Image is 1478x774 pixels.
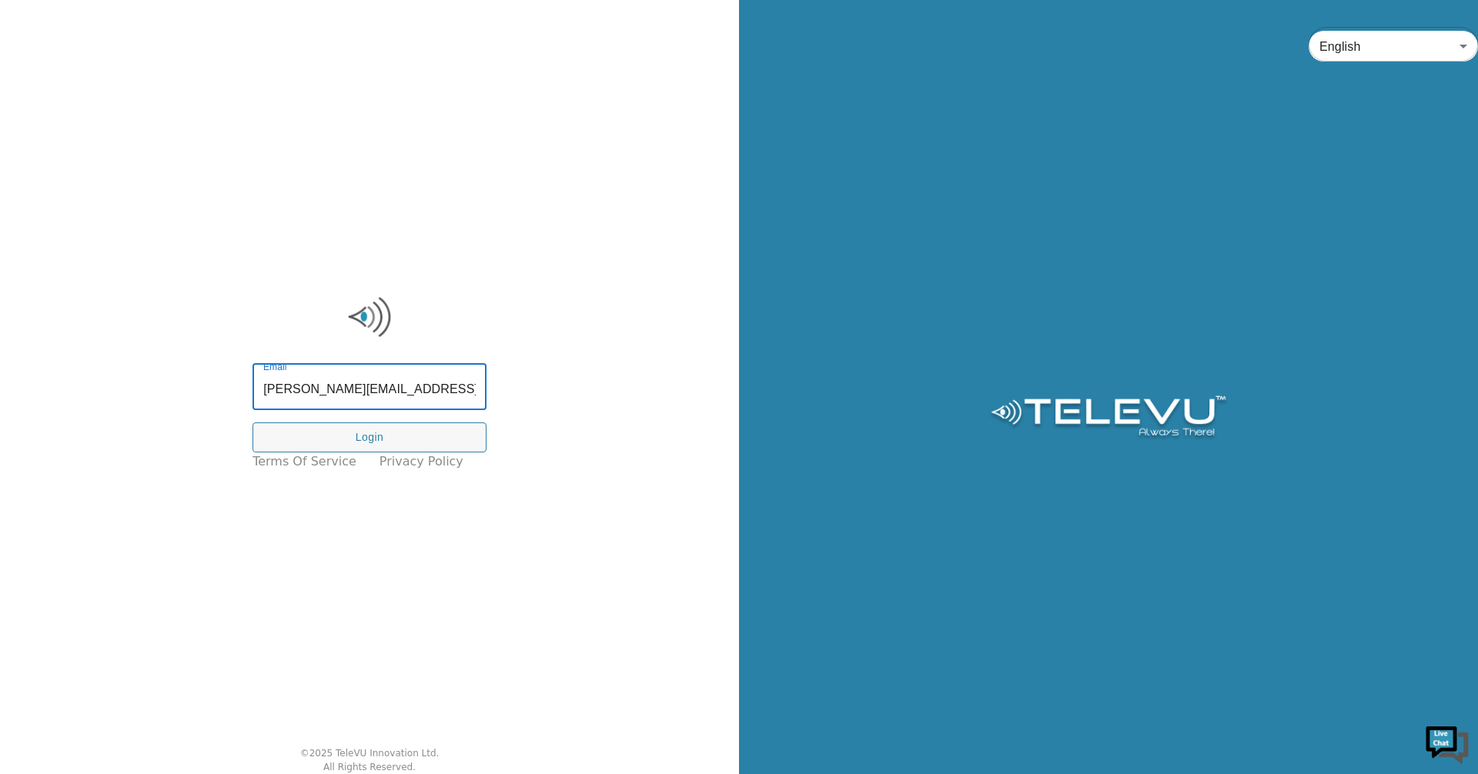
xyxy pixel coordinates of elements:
[380,452,463,471] a: Privacy Policy
[252,294,487,340] img: Logo
[1309,25,1478,68] div: English
[323,760,416,774] div: All Rights Reserved.
[252,452,356,471] a: Terms of Service
[988,395,1228,442] img: Logo
[1424,720,1470,766] img: Chat Widget
[300,746,440,760] div: © 2025 TeleVU Innovation Ltd.
[252,422,487,452] button: Login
